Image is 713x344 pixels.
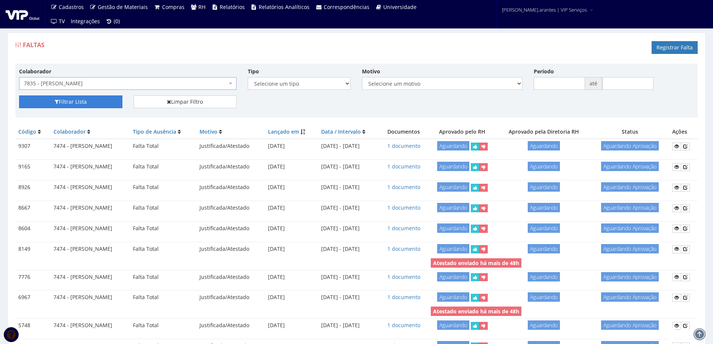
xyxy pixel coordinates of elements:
td: 7474 - [PERSON_NAME] [51,270,130,284]
td: 8149 [15,242,51,256]
a: 1 documento [387,163,420,170]
td: [DATE] - [DATE] [318,242,380,256]
td: [DATE] - [DATE] [318,180,380,195]
a: Código [18,128,36,135]
span: Aguardando [437,182,469,192]
td: 7474 - [PERSON_NAME] [51,221,130,235]
span: Aguardando [528,244,560,253]
a: Tipo de Ausência [133,128,176,135]
td: Justificada/Atestado [196,160,265,174]
td: 7474 - [PERSON_NAME] [51,319,130,333]
a: (0) [103,14,123,28]
td: 8926 [15,180,51,195]
td: [DATE] [265,290,318,305]
span: Correspondências [324,3,369,10]
th: Ações [669,125,698,139]
td: [DATE] [265,221,318,235]
th: Documentos [380,125,428,139]
a: Registrar Falta [652,41,698,54]
a: TV [48,14,68,28]
td: Falta Total [130,201,196,215]
span: Aguardando [437,162,469,171]
td: Falta Total [130,319,196,333]
td: [DATE] - [DATE] [318,201,380,215]
td: [DATE] [265,270,318,284]
td: [DATE] - [DATE] [318,319,380,333]
td: 7474 - [PERSON_NAME] [51,180,130,195]
span: Aguardando [437,292,469,302]
span: Aguardando [437,320,469,330]
td: [DATE] [265,242,318,256]
td: [DATE] - [DATE] [318,160,380,174]
td: Justificada/Atestado [196,139,265,153]
span: [PERSON_NAME].arantes | VIP Serviços [502,6,587,13]
td: Justificada/Atestado [196,221,265,235]
a: 1 documento [387,225,420,232]
span: Gestão de Materiais [98,3,148,10]
span: Aguardando [528,223,560,233]
td: 7776 [15,270,51,284]
label: Período [534,68,554,75]
td: Justificada/Atestado [196,180,265,195]
a: 1 documento [387,142,420,149]
span: Aguardando Aprovação [601,292,659,302]
span: Aguardando Aprovação [601,162,659,171]
td: Falta Total [130,242,196,256]
td: Falta Total [130,221,196,235]
td: [DATE] [265,201,318,215]
img: logo [6,9,39,20]
td: [DATE] - [DATE] [318,139,380,153]
td: 7474 - [PERSON_NAME] [51,201,130,215]
a: Motivo [199,128,217,135]
td: [DATE] - [DATE] [318,221,380,235]
td: 7474 - [PERSON_NAME] [51,139,130,153]
span: Relatórios Analíticos [259,3,310,10]
span: até [585,77,602,90]
td: [DATE] [265,139,318,153]
td: [DATE] - [DATE] [318,290,380,305]
span: Aguardando [528,141,560,150]
span: 7835 - FLAVIO DA SILVA [24,80,227,87]
strong: Atestado enviado há mais de 48h [433,308,519,315]
td: [DATE] - [DATE] [318,270,380,284]
th: Aprovado pelo RH [428,125,497,139]
td: Falta Total [130,139,196,153]
td: Justificada/Atestado [196,319,265,333]
td: Falta Total [130,160,196,174]
td: Justificada/Atestado [196,201,265,215]
span: Aguardando [437,272,469,281]
th: Aprovado pela Diretoria RH [497,125,591,139]
span: Integrações [71,18,100,25]
td: Justificada/Atestado [196,270,265,284]
span: Aguardando Aprovação [601,141,659,150]
span: Aguardando [437,141,469,150]
a: 1 documento [387,293,420,301]
button: Filtrar Lista [19,95,122,108]
td: [DATE] [265,180,318,195]
span: Aguardando [528,272,560,281]
td: Falta Total [130,290,196,305]
span: Aguardando Aprovação [601,223,659,233]
a: 1 documento [387,273,420,280]
span: Compras [162,3,185,10]
td: 7474 - [PERSON_NAME] [51,242,130,256]
td: [DATE] [265,319,318,333]
label: Tipo [248,68,259,75]
a: 1 documento [387,183,420,191]
span: Aguardando [528,182,560,192]
span: Universidade [383,3,417,10]
span: Aguardando [437,203,469,212]
span: Faltas [23,41,45,49]
span: Aguardando [528,320,560,330]
span: Aguardando [437,244,469,253]
td: Falta Total [130,270,196,284]
strong: Atestado enviado há mais de 48h [433,259,519,267]
a: Limpar Filtro [134,95,237,108]
td: 7474 - [PERSON_NAME] [51,160,130,174]
a: Colaborador [54,128,86,135]
a: Lançado em [268,128,299,135]
a: 1 documento [387,245,420,252]
td: 8604 [15,221,51,235]
span: Aguardando [437,223,469,233]
td: Justificada/Atestado [196,242,265,256]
